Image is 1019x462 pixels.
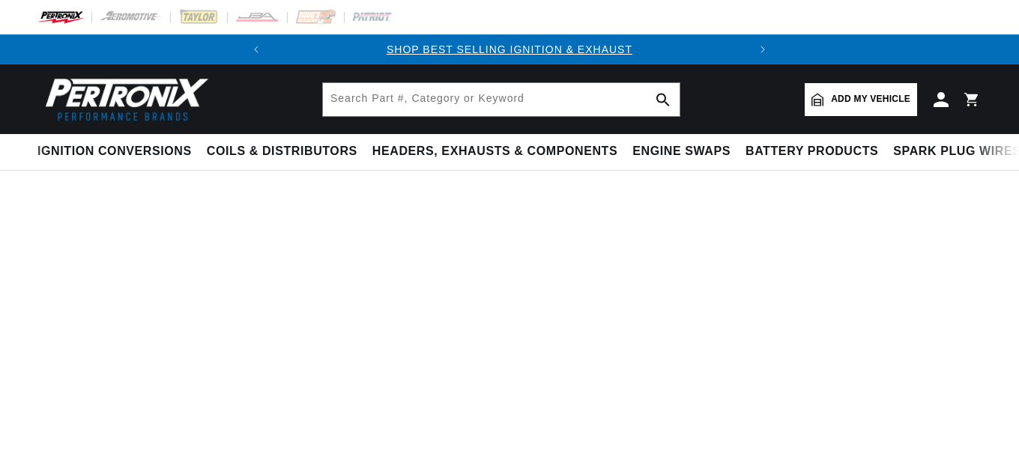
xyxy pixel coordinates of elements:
[271,41,748,58] div: 1 of 2
[37,144,192,159] span: Ignition Conversions
[241,34,271,64] button: Translation missing: en.sections.announcements.previous_announcement
[647,83,680,116] button: Search Part #, Category or Keyword
[207,144,357,159] span: Coils & Distributors
[365,134,625,169] summary: Headers, Exhausts & Components
[199,134,365,169] summary: Coils & Distributors
[37,73,210,125] img: Pertronix
[323,83,680,116] input: Search Part #, Category or Keyword
[805,83,917,116] a: Add my vehicle
[271,41,748,58] div: Announcement
[37,134,199,169] summary: Ignition Conversions
[748,34,778,64] button: Translation missing: en.sections.announcements.next_announcement
[738,134,886,169] summary: Battery Products
[372,144,617,159] span: Headers, Exhausts & Components
[387,43,632,55] a: SHOP BEST SELLING IGNITION & EXHAUST
[625,134,738,169] summary: Engine Swaps
[746,144,878,159] span: Battery Products
[831,92,910,106] span: Add my vehicle
[632,144,731,159] span: Engine Swaps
